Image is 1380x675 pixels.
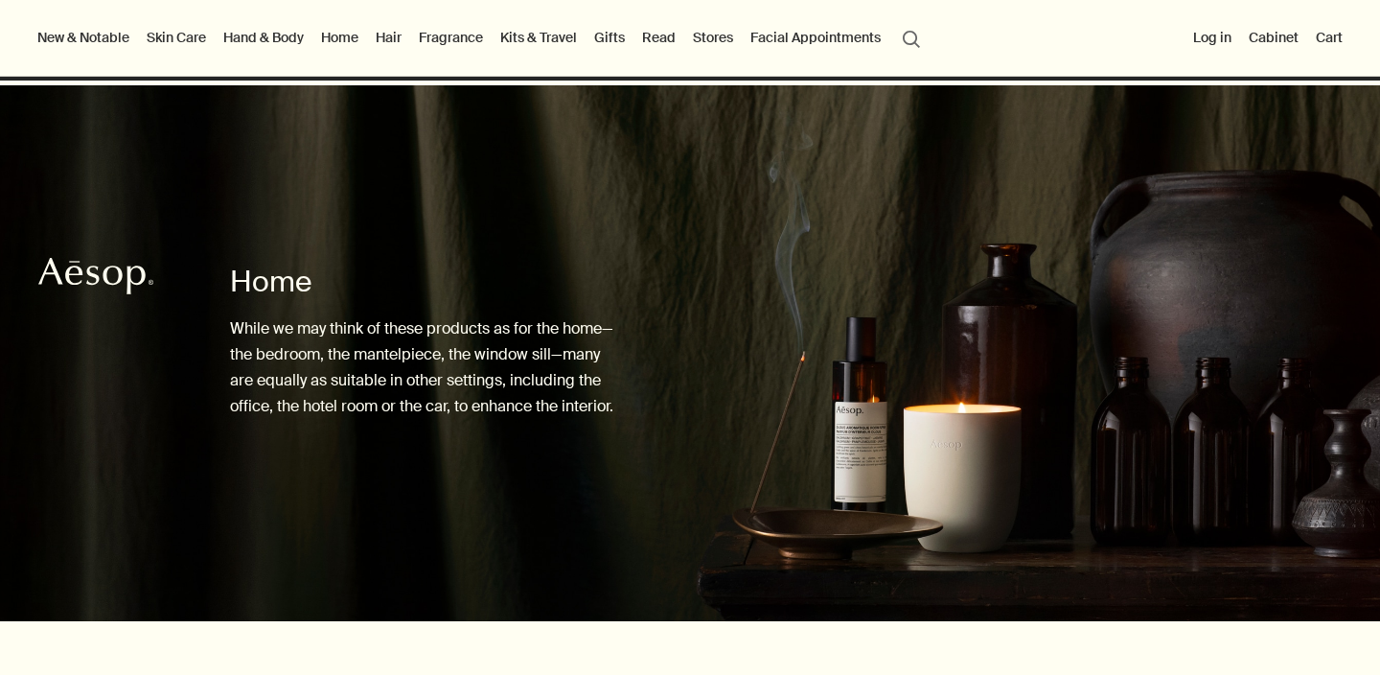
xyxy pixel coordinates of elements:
button: Open search [894,19,929,56]
a: Skin Care [143,25,210,50]
a: Kits & Travel [496,25,581,50]
button: Log in [1189,25,1235,50]
button: Cart [1312,25,1346,50]
a: Aesop [34,252,158,305]
a: Read [638,25,679,50]
h1: Home [230,263,613,301]
a: Fragrance [415,25,487,50]
a: Home [317,25,362,50]
button: Stores [689,25,737,50]
a: Hand & Body [219,25,308,50]
a: Cabinet [1245,25,1302,50]
button: New & Notable [34,25,133,50]
a: Facial Appointments [747,25,885,50]
svg: Aesop [38,257,153,295]
p: While we may think of these products as for the home—the bedroom, the mantelpiece, the window sil... [230,315,613,420]
a: Hair [372,25,405,50]
a: Gifts [590,25,629,50]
